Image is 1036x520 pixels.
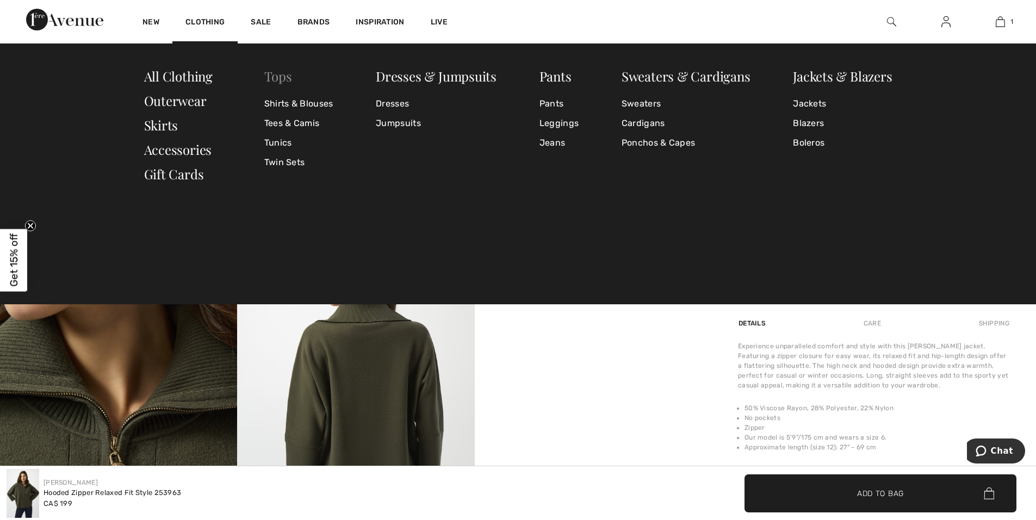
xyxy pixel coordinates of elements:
li: Our model is 5'9"/175 cm and wears a size 6. [745,433,1010,442]
a: New [142,17,159,29]
a: Pants [539,67,572,85]
div: Details [738,314,768,333]
img: 1ère Avenue [26,9,103,30]
img: Hooded Zipper Relaxed Fit Style 253963 [7,469,39,518]
a: Twin Sets [264,153,333,172]
span: Get 15% off [8,234,20,287]
a: Outerwear [144,92,207,109]
div: Hooded Zipper Relaxed Fit Style 253963 [44,487,181,498]
img: Bag.svg [984,487,994,499]
a: Accessories [144,141,212,158]
a: Brands [297,17,330,29]
a: Jeans [539,133,579,153]
li: Approximate length (size 12): 27" - 69 cm [745,442,1010,452]
a: Dresses & Jumpsuits [376,67,497,85]
span: Inspiration [356,17,404,29]
a: Gift Cards [144,165,204,183]
a: 1 [973,15,1027,28]
a: Sweaters [622,94,750,114]
li: 50% Viscose Rayon, 28% Polyester, 22% Nylon [745,403,1010,413]
a: Boleros [793,133,892,153]
li: Zipper [745,423,1010,433]
div: Experience unparalleled comfort and style with this [PERSON_NAME] jacket. Featuring a zipper clos... [738,341,1010,390]
iframe: Opens a widget where you can chat to one of our agents [967,438,1025,466]
span: Add to Bag [857,487,904,499]
a: Shirts & Blouses [264,94,333,114]
li: No pockets [745,413,1010,423]
div: Care [854,314,890,333]
button: Add to Bag [745,474,1016,512]
img: My Bag [996,15,1005,28]
a: All Clothing [144,67,213,85]
a: [PERSON_NAME] [44,479,98,486]
a: Tunics [264,133,333,153]
span: CA$ 199 [44,499,72,508]
a: Cardigans [622,114,750,133]
a: Tops [264,67,292,85]
a: Skirts [144,116,178,134]
a: Sign In [933,15,959,29]
a: Jumpsuits [376,114,497,133]
a: Tees & Camis [264,114,333,133]
a: Sweaters & Cardigans [622,67,750,85]
a: Blazers [793,114,892,133]
a: Ponchos & Capes [622,133,750,153]
div: Shipping [976,314,1010,333]
button: Close teaser [25,220,36,231]
span: 1 [1010,17,1013,27]
a: Clothing [185,17,225,29]
a: Live [431,16,448,28]
a: Pants [539,94,579,114]
a: Jackets [793,94,892,114]
a: Leggings [539,114,579,133]
a: Dresses [376,94,497,114]
img: search the website [887,15,896,28]
a: Sale [251,17,271,29]
a: Jackets & Blazers [793,67,892,85]
img: My Info [941,15,951,28]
